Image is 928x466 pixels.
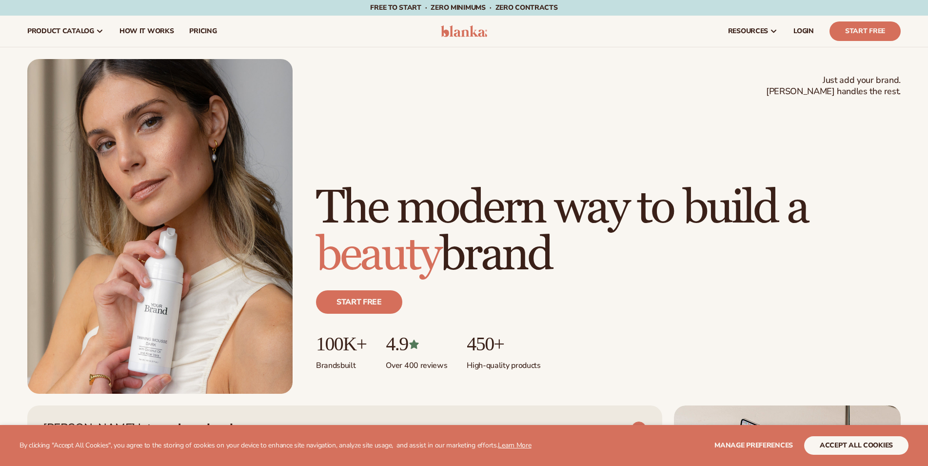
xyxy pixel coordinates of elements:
h1: The modern way to build a brand [316,185,901,279]
p: By clicking "Accept All Cookies", you agree to the storing of cookies on your device to enhance s... [20,442,532,450]
span: LOGIN [793,27,814,35]
button: accept all cookies [804,436,908,455]
p: 4.9 [386,333,447,355]
a: resources [720,16,786,47]
a: Start Free [829,21,901,41]
p: 450+ [467,333,540,355]
p: Brands built [316,355,366,371]
a: How It Works [112,16,182,47]
span: resources [728,27,768,35]
a: Learn More [498,441,531,450]
a: VIEW PRODUCTS [561,421,647,437]
span: Manage preferences [714,441,793,450]
p: Over 400 reviews [386,355,447,371]
a: pricing [181,16,224,47]
button: Manage preferences [714,436,793,455]
span: product catalog [27,27,94,35]
span: Just add your brand. [PERSON_NAME] handles the rest. [766,75,901,98]
a: LOGIN [786,16,822,47]
span: pricing [189,27,217,35]
img: Female holding tanning mousse. [27,59,293,394]
a: Start free [316,290,402,314]
span: beauty [316,226,440,284]
span: Free to start · ZERO minimums · ZERO contracts [370,3,557,12]
img: logo [441,25,487,37]
p: 100K+ [316,333,366,355]
span: How It Works [119,27,174,35]
a: product catalog [20,16,112,47]
p: High-quality products [467,355,540,371]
